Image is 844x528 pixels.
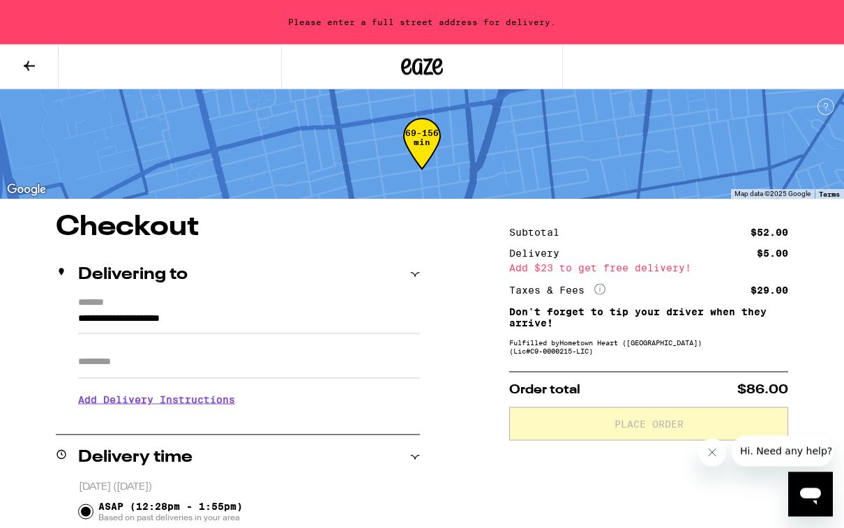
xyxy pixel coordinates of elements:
iframe: Button to launch messaging window [788,472,833,517]
span: ASAP (12:28pm - 1:55pm) [98,501,243,523]
h1: Checkout [56,213,420,241]
p: Don't forget to tip your driver when they arrive! [509,306,788,329]
h2: Delivery time [78,449,193,466]
p: We'll contact you at [PHONE_NUMBER] when we arrive [78,416,420,427]
div: Add $23 to get free delivery! [509,263,788,273]
iframe: Message from company [732,436,833,467]
div: 69-156 min [403,129,441,181]
div: Fulfilled by Hometown Heart ([GEOGRAPHIC_DATA]) (Lic# C9-0000215-LIC ) [509,338,788,355]
h2: Delivering to [78,266,188,283]
div: $5.00 [757,248,788,258]
div: $29.00 [751,285,788,295]
button: Place Order [509,407,788,441]
div: Subtotal [509,227,569,237]
span: $86.00 [737,384,788,396]
a: Open this area in Google Maps (opens a new window) [3,181,50,199]
span: Place Order [615,419,684,429]
div: $52.00 [751,227,788,237]
iframe: Close message [698,439,726,467]
span: Based on past deliveries in your area [98,512,243,523]
div: Taxes & Fees [509,284,605,296]
p: [DATE] ([DATE]) [79,481,420,494]
img: Google [3,181,50,199]
a: Terms [819,190,840,199]
span: Order total [509,384,580,396]
span: Map data ©2025 Google [734,190,811,198]
h3: Add Delivery Instructions [78,384,420,416]
div: Delivery [509,248,569,258]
